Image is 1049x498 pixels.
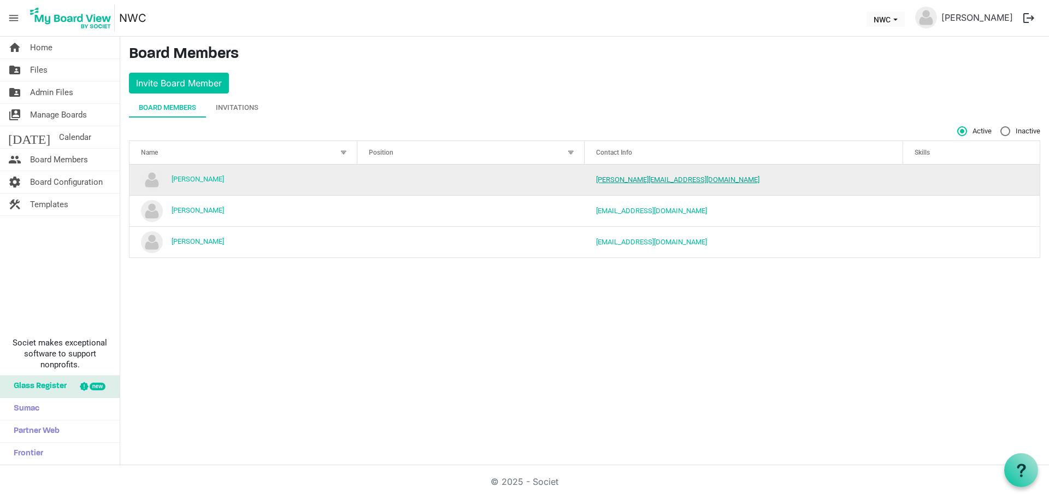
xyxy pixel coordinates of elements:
[27,4,119,32] a: My Board View Logo
[8,420,60,442] span: Partner Web
[915,149,930,156] span: Skills
[172,206,224,214] a: [PERSON_NAME]
[216,102,258,113] div: Invitations
[8,59,21,81] span: folder_shared
[141,200,163,222] img: no-profile-picture.svg
[8,104,21,126] span: switch_account
[172,175,224,183] a: [PERSON_NAME]
[369,149,393,156] span: Position
[1017,7,1040,30] button: logout
[30,194,68,215] span: Templates
[357,165,585,195] td: column header Position
[90,383,105,390] div: new
[357,226,585,257] td: column header Position
[8,37,21,58] span: home
[172,237,224,245] a: [PERSON_NAME]
[141,169,163,191] img: no-profile-picture.svg
[30,59,48,81] span: Files
[596,207,707,215] a: [EMAIL_ADDRESS][DOMAIN_NAME]
[8,149,21,171] span: people
[129,195,357,226] td: Lynda Goodrick is template cell column header Name
[129,98,1040,118] div: tab-header
[491,476,558,487] a: © 2025 - Societ
[1000,126,1040,136] span: Inactive
[8,126,50,148] span: [DATE]
[596,238,707,246] a: [EMAIL_ADDRESS][DOMAIN_NAME]
[903,165,1040,195] td: is template cell column header Skills
[8,81,21,103] span: folder_shared
[30,81,73,103] span: Admin Files
[8,171,21,193] span: settings
[129,73,229,93] button: Invite Board Member
[915,7,937,28] img: no-profile-picture.svg
[8,443,43,465] span: Frontier
[30,171,103,193] span: Board Configuration
[585,195,903,226] td: manager@belfastcommunitynetwork.org.nz is template cell column header Contact Info
[27,4,115,32] img: My Board View Logo
[357,195,585,226] td: column header Position
[30,37,52,58] span: Home
[957,126,992,136] span: Active
[5,337,115,370] span: Societ makes exceptional software to support nonprofits.
[596,149,632,156] span: Contact Info
[129,45,1040,64] h3: Board Members
[867,11,905,27] button: NWC dropdownbutton
[585,226,903,257] td: manager@nht.org.nz is template cell column header Contact Info
[585,165,903,195] td: Ann@shirleycommunitytrust.org.nz is template cell column header Contact Info
[903,195,1040,226] td: is template cell column header Skills
[8,194,21,215] span: construction
[119,7,146,29] a: NWC
[937,7,1017,28] a: [PERSON_NAME]
[30,149,88,171] span: Board Members
[141,149,158,156] span: Name
[139,102,196,113] div: Board Members
[903,226,1040,257] td: is template cell column header Skills
[8,398,39,420] span: Sumac
[8,376,67,397] span: Glass Register
[129,226,357,257] td: Ruth Davies is template cell column header Name
[3,8,24,28] span: menu
[596,175,759,184] a: [PERSON_NAME][EMAIL_ADDRESS][DOMAIN_NAME]
[59,126,91,148] span: Calendar
[129,165,357,195] td: Ann Powley is template cell column header Name
[141,231,163,253] img: no-profile-picture.svg
[30,104,87,126] span: Manage Boards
